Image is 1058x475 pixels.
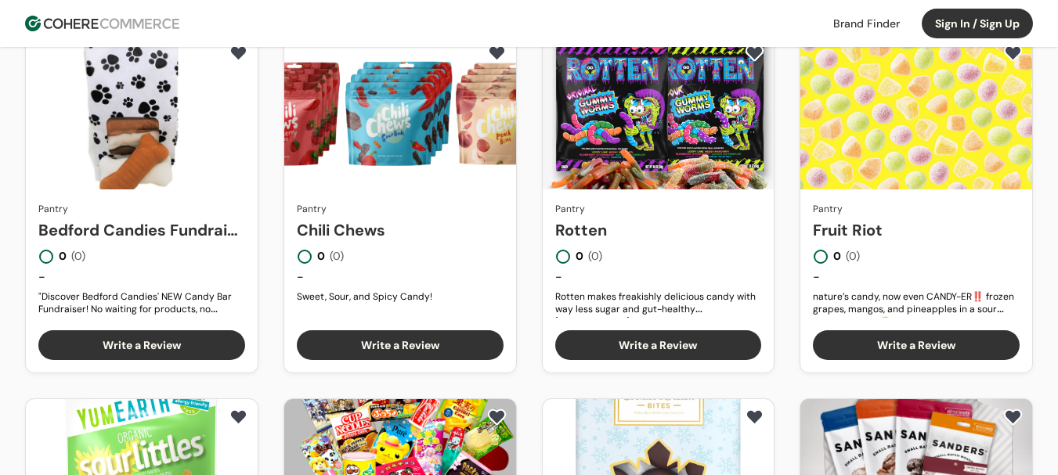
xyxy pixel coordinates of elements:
[742,41,767,65] button: add to favorite
[25,16,179,31] img: Cohere Logo
[555,330,762,360] button: Write a Review
[922,9,1033,38] button: Sign In / Sign Up
[226,405,251,429] button: add to favorite
[813,330,1020,360] button: Write a Review
[555,218,762,242] a: Rotten
[484,41,510,65] button: add to favorite
[742,405,767,429] button: add to favorite
[38,218,245,242] a: Bedford Candies Fundraising/Specialty
[38,330,245,360] button: Write a Review
[226,41,251,65] button: add to favorite
[297,330,504,360] button: Write a Review
[297,218,504,242] a: Chili Chews
[1000,405,1026,429] button: add to favorite
[813,218,1020,242] a: Fruit Riot
[484,405,510,429] button: add to favorite
[1000,41,1026,65] button: add to favorite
